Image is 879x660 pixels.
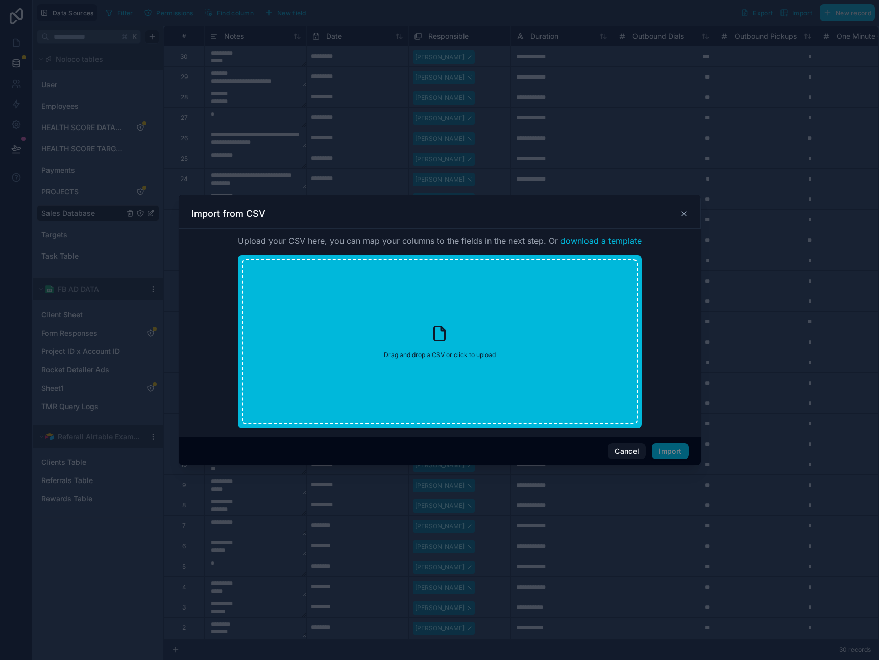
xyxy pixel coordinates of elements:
[238,235,642,247] span: Upload your CSV here, you can map your columns to the fields in the next step. Or
[608,443,646,460] button: Cancel
[560,235,642,247] button: download a template
[384,351,496,359] span: Drag and drop a CSV or click to upload
[191,208,265,220] h3: Import from CSV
